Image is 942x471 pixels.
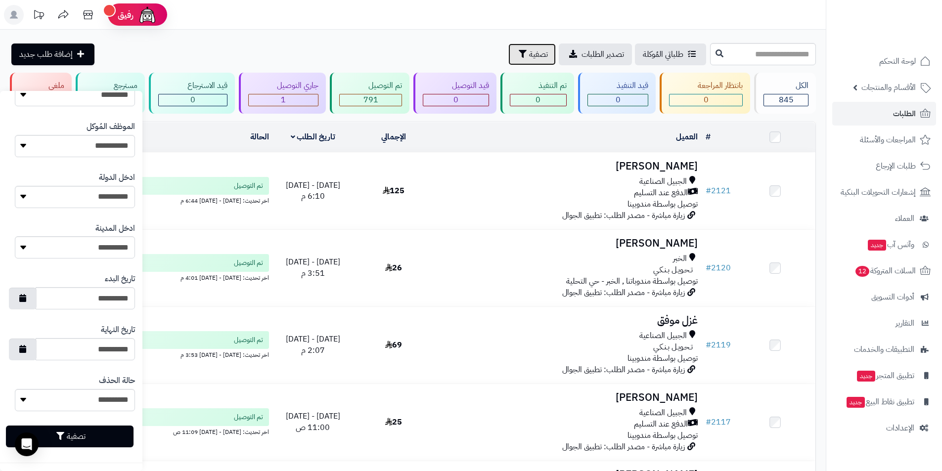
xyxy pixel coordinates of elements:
span: الخبر [673,253,687,264]
span: طلباتي المُوكلة [643,48,683,60]
a: الطلبات [832,102,936,126]
button: تصفية [6,426,134,447]
a: العملاء [832,207,936,230]
span: # [706,185,711,197]
a: #2121 [706,185,731,197]
div: تم التوصيل [339,80,402,91]
a: قيد التوصيل 0 [411,73,498,114]
label: الموظف المُوكل [87,121,135,132]
span: تطبيق المتجر [856,369,914,383]
span: طلبات الإرجاع [876,159,916,173]
span: [DATE] - [DATE] 2:07 م [286,333,340,356]
span: توصيل بواسطة مندوبينا [628,429,698,441]
span: تم التوصيل [234,181,263,191]
span: 25 [385,416,402,428]
span: رفيق [118,9,134,21]
div: 1 [249,94,318,106]
span: تـحـويـل بـنـكـي [653,342,693,353]
div: الكل [763,80,808,91]
span: 845 [779,94,794,106]
span: الإعدادات [886,421,914,435]
span: الجبيل الصناعية [639,176,687,187]
a: بانتظار المراجعة 0 [658,73,753,114]
span: وآتس آب [867,238,914,252]
a: الكل845 [752,73,818,114]
a: #2119 [706,339,731,351]
span: 12 [855,266,869,277]
h3: غزل موفق [438,315,698,326]
span: 0 [616,94,621,106]
a: طلباتي المُوكلة [635,43,706,65]
span: 0 [190,94,195,106]
div: قيد التنفيذ [587,80,648,91]
a: الإعدادات [832,416,936,440]
a: ملغي 53 [8,73,74,114]
span: لوحة التحكم [879,54,916,68]
h3: [PERSON_NAME] [438,392,698,403]
img: logo-2.png [875,27,933,47]
span: الجبيل الصناعية [639,330,687,342]
span: توصيل بواسطة مندوباتنا , الخبر - حي التحلية [566,275,698,287]
div: 0 [423,94,489,106]
span: المراجعات والأسئلة [860,133,916,147]
span: أدوات التسويق [871,290,914,304]
span: تم التوصيل [234,258,263,268]
span: 0 [536,94,540,106]
a: التطبيقات والخدمات [832,338,936,361]
span: زيارة مباشرة - مصدر الطلب: تطبيق الجوال [562,364,685,376]
span: 69 [385,339,402,351]
a: قيد التنفيذ 0 [576,73,658,114]
a: #2120 [706,262,731,274]
div: 791 [340,94,402,106]
label: ادخل الدولة [99,172,135,183]
span: الدفع عند التسليم [634,187,688,199]
span: جديد [857,371,875,382]
span: جديد [868,240,886,251]
span: تصدير الطلبات [582,48,624,60]
span: [DATE] - [DATE] 6:10 م [286,179,340,203]
a: قيد الاسترجاع 0 [147,73,237,114]
a: الحالة [250,131,269,143]
span: إضافة طلب جديد [19,48,73,60]
span: إشعارات التحويلات البنكية [841,185,916,199]
span: الطلبات [893,107,916,121]
a: المراجعات والأسئلة [832,128,936,152]
span: تم التوصيل [234,412,263,422]
a: تاريخ الطلب [291,131,336,143]
a: التقارير [832,311,936,335]
span: 791 [363,94,378,106]
span: # [706,262,711,274]
div: ملغي [19,80,64,91]
label: ادخل المدينة [95,223,135,234]
span: تم التوصيل [234,335,263,345]
span: 1 [281,94,286,106]
h3: [PERSON_NAME] [438,238,698,249]
span: جديد [847,397,865,408]
span: # [706,339,711,351]
a: تطبيق نقاط البيعجديد [832,390,936,414]
span: زيارة مباشرة - مصدر الطلب: تطبيق الجوال [562,210,685,221]
div: 0 [510,94,567,106]
span: توصيل بواسطة مندوبينا [628,198,698,210]
label: حالة الحذف [99,375,135,386]
div: 0 [670,94,743,106]
a: مسترجع 0 [74,73,147,114]
div: بانتظار المراجعة [669,80,743,91]
span: 0 [704,94,709,106]
a: وآتس آبجديد [832,233,936,257]
span: الجبيل الصناعية [639,407,687,419]
span: الأقسام والمنتجات [861,81,916,94]
button: تصفية [508,43,556,65]
a: الإجمالي [381,131,406,143]
a: العميل [676,131,698,143]
a: إضافة طلب جديد [11,43,94,65]
a: أدوات التسويق [832,285,936,309]
span: العملاء [895,212,914,225]
span: تطبيق نقاط البيع [846,395,914,409]
label: تاريخ البدء [105,273,135,285]
div: Open Intercom Messenger [15,432,39,456]
label: تاريخ النهاية [101,324,135,336]
a: السلات المتروكة12 [832,259,936,283]
span: التقارير [896,316,914,330]
a: تطبيق المتجرجديد [832,364,936,387]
